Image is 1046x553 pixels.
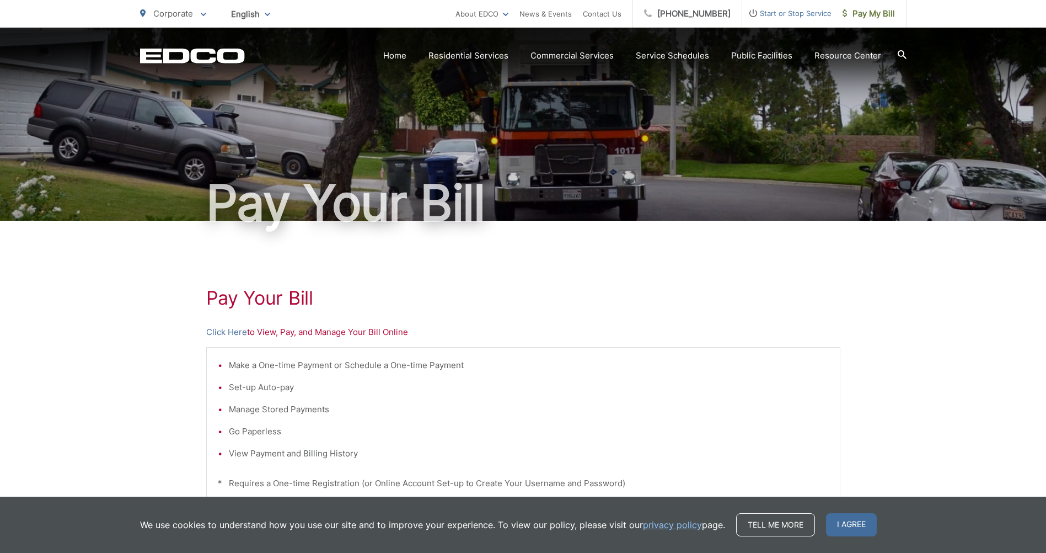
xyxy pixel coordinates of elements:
[229,359,829,372] li: Make a One-time Payment or Schedule a One-time Payment
[140,176,906,231] h1: Pay Your Bill
[843,7,895,20] span: Pay My Bill
[519,7,572,20] a: News & Events
[140,518,725,531] p: We use cookies to understand how you use our site and to improve your experience. To view our pol...
[229,447,829,460] li: View Payment and Billing History
[583,7,621,20] a: Contact Us
[530,49,614,62] a: Commercial Services
[731,49,792,62] a: Public Facilities
[229,403,829,416] li: Manage Stored Payments
[814,49,881,62] a: Resource Center
[383,49,406,62] a: Home
[140,48,245,63] a: EDCD logo. Return to the homepage.
[206,326,247,339] a: Click Here
[643,518,702,531] a: privacy policy
[153,8,193,19] span: Corporate
[229,425,829,438] li: Go Paperless
[206,287,840,309] h1: Pay Your Bill
[229,381,829,394] li: Set-up Auto-pay
[636,49,709,62] a: Service Schedules
[218,477,829,490] p: * Requires a One-time Registration (or Online Account Set-up to Create Your Username and Password)
[455,7,508,20] a: About EDCO
[223,4,278,24] span: English
[206,326,840,339] p: to View, Pay, and Manage Your Bill Online
[736,513,815,536] a: Tell me more
[826,513,877,536] span: I agree
[428,49,508,62] a: Residential Services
